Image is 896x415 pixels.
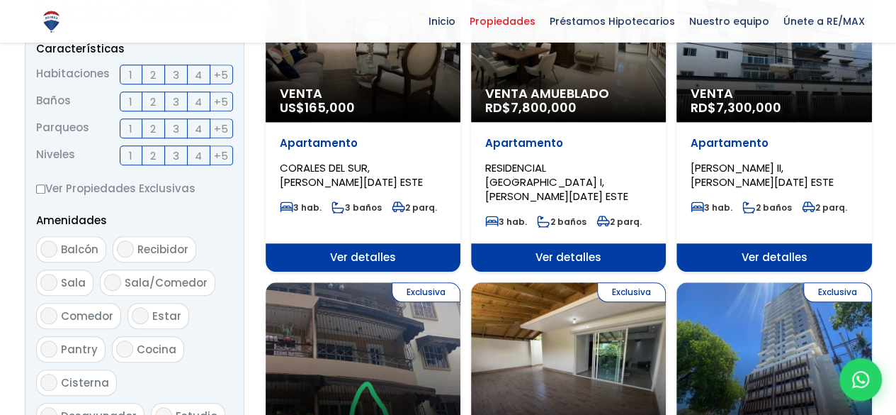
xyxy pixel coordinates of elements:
span: Ver detalles [471,243,666,272]
span: RD$ [485,99,577,116]
span: 2 [150,66,156,84]
input: Sala [40,274,57,291]
span: 2 [150,93,156,111]
span: RESIDENCIAL [GEOGRAPHIC_DATA] I, [PERSON_NAME][DATE] ESTE [485,160,628,204]
input: Ver Propiedades Exclusivas [36,184,45,194]
span: Nuestro equipo [682,11,776,32]
span: 2 parq. [392,201,437,214]
span: Exclusiva [597,282,666,302]
span: Baños [36,92,71,111]
span: Pantry [61,342,98,357]
p: Apartamento [691,136,857,150]
span: +5 [214,147,228,165]
span: 2 baños [742,201,792,214]
span: 4 [195,120,202,138]
span: Sala [61,275,86,290]
span: 4 [195,66,202,84]
span: +5 [214,66,228,84]
span: +5 [214,120,228,138]
span: [PERSON_NAME] II, [PERSON_NAME][DATE] ESTE [691,160,834,189]
span: Venta [280,87,446,101]
input: Sala/Comedor [104,274,121,291]
span: Ver detalles [266,243,460,272]
span: Inicio [421,11,463,32]
span: 3 [173,120,179,138]
span: Exclusiva [392,282,460,302]
span: CORALES DEL SUR, [PERSON_NAME][DATE] ESTE [280,160,423,189]
span: 2 parq. [596,216,642,228]
span: 1 [129,66,132,84]
span: 165,000 [305,99,355,116]
input: Balcón [40,240,57,258]
span: 1 [129,147,132,165]
span: +5 [214,93,228,111]
p: Apartamento [485,136,652,150]
input: Cisterna [40,374,57,391]
span: Sala/Comedor [125,275,208,290]
span: US$ [280,99,355,116]
span: RD$ [691,99,781,116]
span: 4 [195,147,202,165]
input: Recibidor [117,240,134,258]
img: Logo de REMAX [39,9,64,34]
span: Estar [152,309,181,323]
span: 2 parq. [802,201,847,214]
span: Balcón [61,242,98,257]
span: Cocina [137,342,176,357]
span: Comedor [61,309,113,323]
span: 3 hab. [691,201,732,214]
span: Propiedades [463,11,543,32]
span: Cisterna [61,375,109,390]
span: Niveles [36,145,75,165]
span: 2 baños [537,216,586,228]
span: 2 [150,147,156,165]
span: 3 [173,147,179,165]
span: Exclusiva [803,282,872,302]
span: Recibidor [137,242,188,257]
span: 3 hab. [485,216,527,228]
span: 2 [150,120,156,138]
span: 7,800,000 [511,99,577,116]
input: Estar [132,307,149,324]
p: Amenidades [36,211,233,229]
label: Ver Propiedades Exclusivas [36,179,233,197]
span: 1 [129,120,132,138]
span: Préstamos Hipotecarios [543,11,682,32]
span: 3 baños [331,201,382,214]
span: Venta [691,87,857,101]
span: 4 [195,93,202,111]
p: Apartamento [280,136,446,150]
span: 3 [173,66,179,84]
span: Habitaciones [36,65,110,84]
span: Parqueos [36,118,89,138]
input: Cocina [116,341,133,358]
input: Pantry [40,341,57,358]
span: 3 hab. [280,201,322,214]
span: Únete a RE/MAX [776,11,872,32]
span: 1 [129,93,132,111]
input: Comedor [40,307,57,324]
span: Ver detalles [676,243,871,272]
p: Características [36,40,233,57]
span: Venta Amueblado [485,87,652,101]
span: 3 [173,93,179,111]
span: 7,300,000 [716,99,781,116]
